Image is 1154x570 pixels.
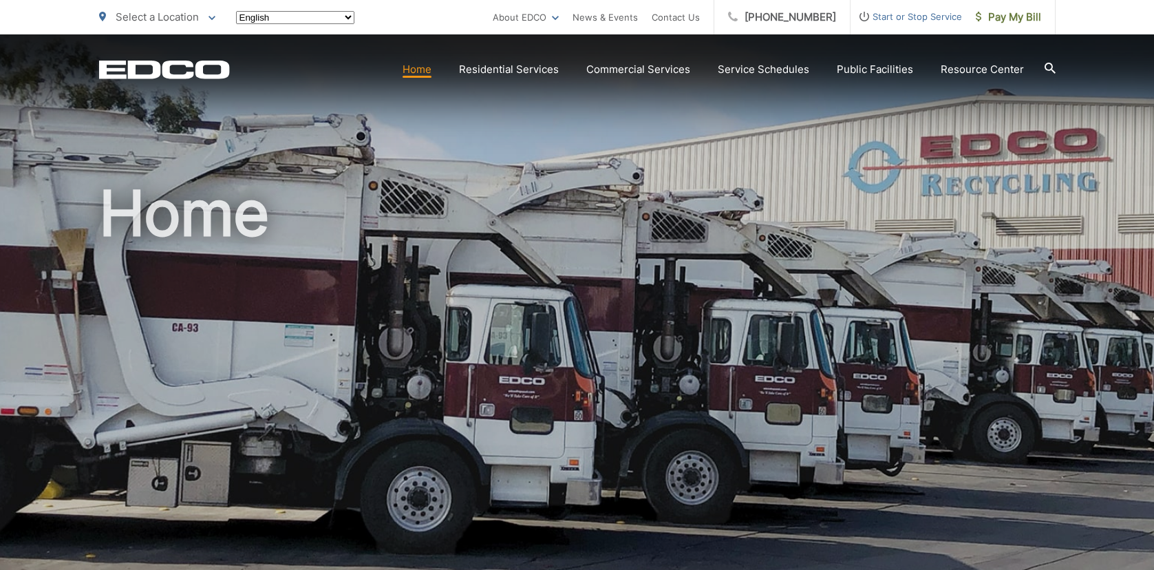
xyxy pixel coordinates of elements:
[586,61,690,78] a: Commercial Services
[459,61,559,78] a: Residential Services
[976,9,1041,25] span: Pay My Bill
[837,61,913,78] a: Public Facilities
[236,11,354,24] select: Select a language
[718,61,809,78] a: Service Schedules
[652,9,700,25] a: Contact Us
[403,61,431,78] a: Home
[99,60,230,79] a: EDCD logo. Return to the homepage.
[116,10,199,23] span: Select a Location
[493,9,559,25] a: About EDCO
[573,9,638,25] a: News & Events
[941,61,1024,78] a: Resource Center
